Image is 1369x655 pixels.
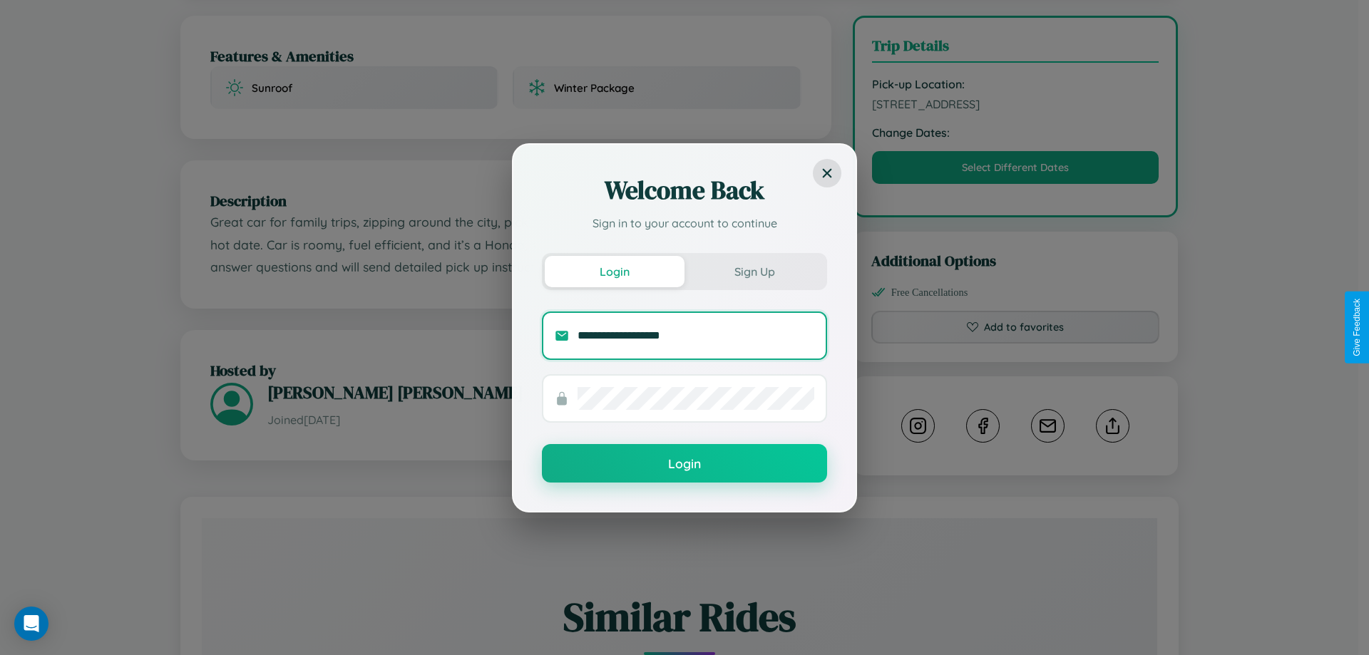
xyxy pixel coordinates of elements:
[1352,299,1362,356] div: Give Feedback
[545,256,684,287] button: Login
[542,215,827,232] p: Sign in to your account to continue
[14,607,48,641] div: Open Intercom Messenger
[542,173,827,207] h2: Welcome Back
[542,444,827,483] button: Login
[684,256,824,287] button: Sign Up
